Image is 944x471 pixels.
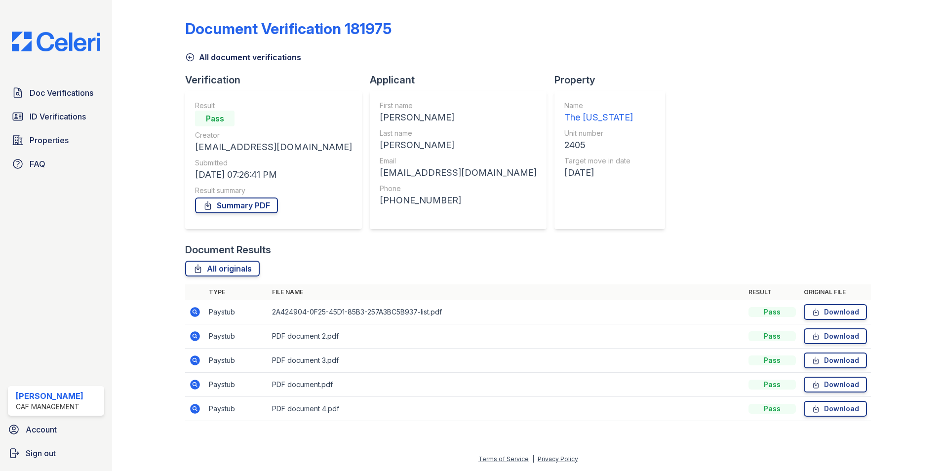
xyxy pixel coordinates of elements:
div: [PERSON_NAME] [380,111,537,124]
img: CE_Logo_Blue-a8612792a0a2168367f1c8372b55b34899dd931a85d93a1a3d3e32e68fde9ad4.png [4,32,108,51]
td: Paystub [205,324,268,349]
div: Applicant [370,73,554,87]
a: Account [4,420,108,439]
div: [DATE] [564,166,633,180]
div: Verification [185,73,370,87]
a: Download [804,304,867,320]
span: Sign out [26,447,56,459]
td: Paystub [205,300,268,324]
a: Download [804,328,867,344]
th: Original file [800,284,871,300]
div: Unit number [564,128,633,138]
div: Email [380,156,537,166]
div: 2405 [564,138,633,152]
div: Pass [748,404,796,414]
div: [PERSON_NAME] [16,390,83,402]
a: Download [804,377,867,392]
a: Download [804,401,867,417]
td: Paystub [205,397,268,421]
div: Document Verification 181975 [185,20,392,38]
a: All originals [185,261,260,276]
div: First name [380,101,537,111]
div: CAF Management [16,402,83,412]
div: [EMAIL_ADDRESS][DOMAIN_NAME] [380,166,537,180]
a: All document verifications [185,51,301,63]
a: Privacy Policy [538,455,578,463]
div: Last name [380,128,537,138]
td: Paystub [205,373,268,397]
div: Phone [380,184,537,194]
div: The [US_STATE] [564,111,633,124]
div: [DATE] 07:26:41 PM [195,168,352,182]
td: PDF document 4.pdf [268,397,745,421]
th: Type [205,284,268,300]
td: PDF document 2.pdf [268,324,745,349]
div: Result summary [195,186,352,196]
th: Result [745,284,800,300]
div: | [532,455,534,463]
span: Properties [30,134,69,146]
span: FAQ [30,158,45,170]
div: Creator [195,130,352,140]
td: 2A424904-0F25-45D1-85B3-257A3BC5B937-list.pdf [268,300,745,324]
a: Name The [US_STATE] [564,101,633,124]
td: Paystub [205,349,268,373]
div: [EMAIL_ADDRESS][DOMAIN_NAME] [195,140,352,154]
span: Doc Verifications [30,87,93,99]
div: Property [554,73,673,87]
div: Submitted [195,158,352,168]
div: Target move in date [564,156,633,166]
td: PDF document 3.pdf [268,349,745,373]
a: FAQ [8,154,104,174]
a: Sign out [4,443,108,463]
th: File name [268,284,745,300]
div: [PERSON_NAME] [380,138,537,152]
div: Pass [748,355,796,365]
span: ID Verifications [30,111,86,122]
div: Name [564,101,633,111]
div: Pass [748,331,796,341]
div: Pass [748,380,796,390]
div: [PHONE_NUMBER] [380,194,537,207]
div: Result [195,101,352,111]
a: Download [804,353,867,368]
a: ID Verifications [8,107,104,126]
a: Doc Verifications [8,83,104,103]
a: Terms of Service [478,455,529,463]
div: Pass [748,307,796,317]
td: PDF document.pdf [268,373,745,397]
div: Pass [195,111,235,126]
div: Document Results [185,243,271,257]
a: Summary PDF [195,197,278,213]
a: Properties [8,130,104,150]
span: Account [26,424,57,435]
